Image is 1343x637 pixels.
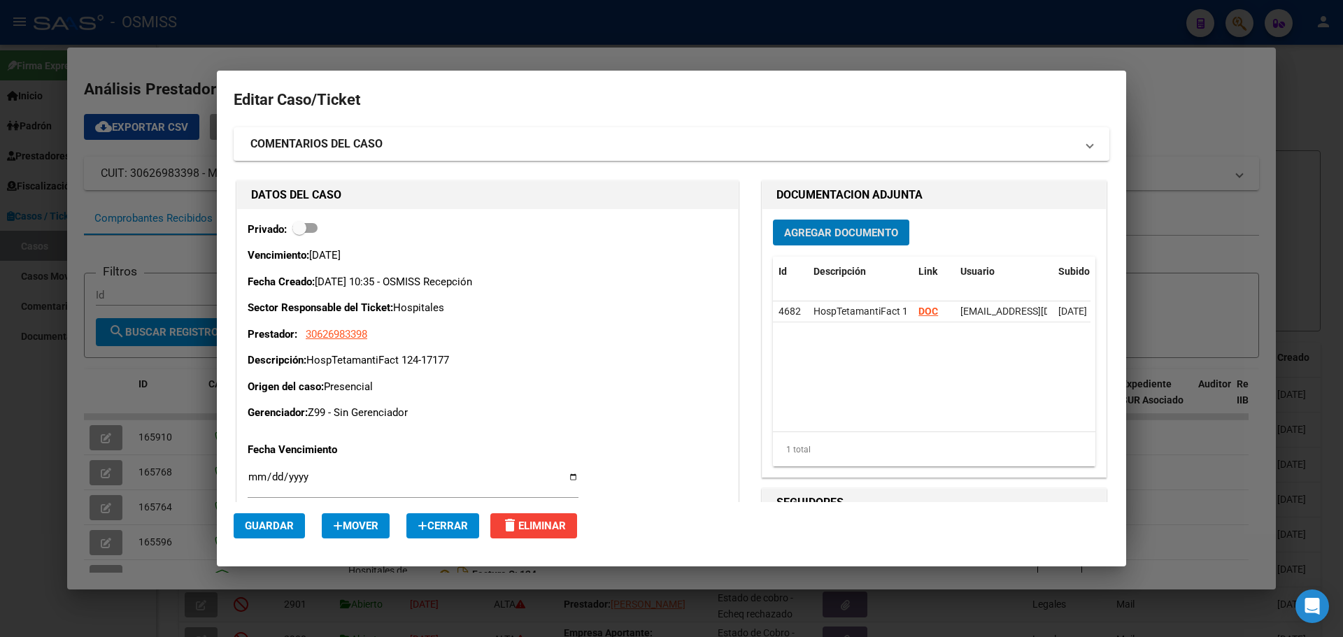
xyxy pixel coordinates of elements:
strong: Sector Responsable del Ticket: [248,301,393,314]
span: Link [918,266,937,277]
span: HospTetamantiFact 124-17177 [813,306,950,317]
p: [DATE] 10:35 - OSMISS Recepción [248,274,727,290]
h1: DOCUMENTACION ADJUNTA [776,187,1092,203]
strong: Privado: [248,223,287,236]
datatable-header-cell: Subido [1053,257,1123,287]
p: Z99 - Sin Gerenciador [248,405,727,421]
a: DOC [918,306,938,317]
p: [DATE] [248,248,727,264]
span: Eliminar [502,520,566,532]
div: 4682 [779,303,802,320]
span: Usuario [960,266,995,277]
strong: Fecha Creado: [248,275,315,288]
strong: DATOS DEL CASO [251,188,341,201]
button: Guardar [234,513,305,538]
h1: SEGUIDORES [776,494,1092,511]
span: Guardar [245,520,294,532]
p: Presencial [248,379,727,395]
button: Mover [322,513,390,538]
strong: Prestador: [248,328,297,341]
p: Hospitales [248,300,727,316]
datatable-header-cell: Descripción [808,257,913,287]
strong: Gerenciador: [248,406,308,419]
button: Cerrar [406,513,479,538]
p: HospTetamantiFact 124-17177 [248,352,727,368]
span: Cerrar [418,520,468,532]
mat-expansion-panel-header: COMENTARIOS DEL CASO [234,127,1109,161]
mat-icon: delete [502,517,518,534]
span: Subido [1058,266,1090,277]
span: Mover [333,520,378,532]
strong: COMENTARIOS DEL CASO [250,136,383,152]
span: 30626983398 [306,328,367,341]
span: Id [779,266,787,277]
datatable-header-cell: Link [913,257,955,287]
p: Fecha Vencimiento [248,442,392,458]
datatable-header-cell: Usuario [955,257,1053,287]
span: [EMAIL_ADDRESS][DOMAIN_NAME] - Recepción OSMISS [960,306,1205,317]
span: Agregar Documento [784,227,898,239]
div: Open Intercom Messenger [1295,589,1329,623]
button: Agregar Documento [773,220,909,245]
div: 1 total [773,432,1095,467]
span: [DATE] [1058,306,1087,317]
strong: Origen del caso: [248,380,324,393]
h2: Editar Caso/Ticket [234,87,1109,113]
strong: Descripción: [248,354,306,366]
datatable-header-cell: Id [773,257,808,287]
strong: Vencimiento: [248,249,309,262]
button: Eliminar [490,513,577,538]
span: Descripción [813,266,866,277]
